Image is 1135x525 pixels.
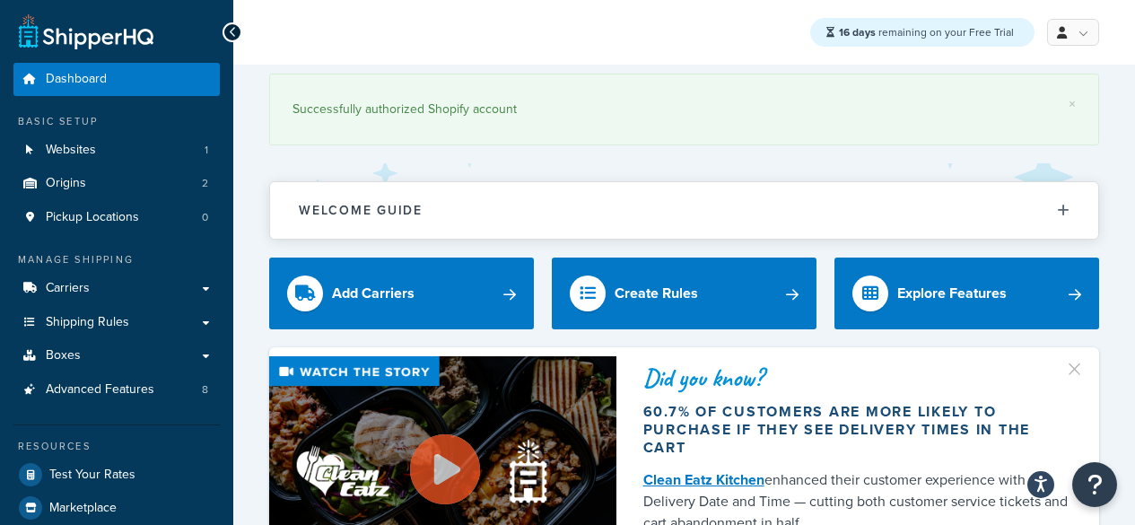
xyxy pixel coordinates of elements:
button: Open Resource Center [1072,462,1117,507]
li: Advanced Features [13,373,220,407]
span: Test Your Rates [49,468,135,483]
a: Create Rules [552,258,816,329]
span: remaining on your Free Trial [839,24,1014,40]
span: Carriers [46,281,90,296]
span: 0 [202,210,208,225]
a: Carriers [13,272,220,305]
a: Explore Features [834,258,1099,329]
a: × [1069,97,1076,111]
strong: 16 days [839,24,876,40]
div: Explore Features [897,281,1007,306]
a: Add Carriers [269,258,534,329]
span: Boxes [46,348,81,363]
span: Marketplace [49,501,117,516]
div: Successfully authorized Shopify account [292,97,1076,122]
a: Pickup Locations0 [13,201,220,234]
div: Basic Setup [13,114,220,129]
span: Websites [46,143,96,158]
a: Shipping Rules [13,306,220,339]
li: Origins [13,167,220,200]
a: Clean Eatz Kitchen [643,469,764,490]
span: Dashboard [46,72,107,87]
div: Create Rules [615,281,698,306]
div: 60.7% of customers are more likely to purchase if they see delivery times in the cart [643,403,1072,457]
div: Did you know? [643,365,1072,390]
a: Websites1 [13,134,220,167]
span: Advanced Features [46,382,154,398]
li: Websites [13,134,220,167]
a: Marketplace [13,492,220,524]
li: Pickup Locations [13,201,220,234]
div: Add Carriers [332,281,415,306]
span: Pickup Locations [46,210,139,225]
span: Origins [46,176,86,191]
button: Welcome Guide [270,182,1098,239]
span: 8 [202,382,208,398]
a: Origins2 [13,167,220,200]
span: 1 [205,143,208,158]
a: Dashboard [13,63,220,96]
h2: Welcome Guide [299,204,423,217]
span: Shipping Rules [46,315,129,330]
span: 2 [202,176,208,191]
a: Boxes [13,339,220,372]
div: Resources [13,439,220,454]
a: Advanced Features8 [13,373,220,407]
div: Manage Shipping [13,252,220,267]
a: Test Your Rates [13,459,220,491]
